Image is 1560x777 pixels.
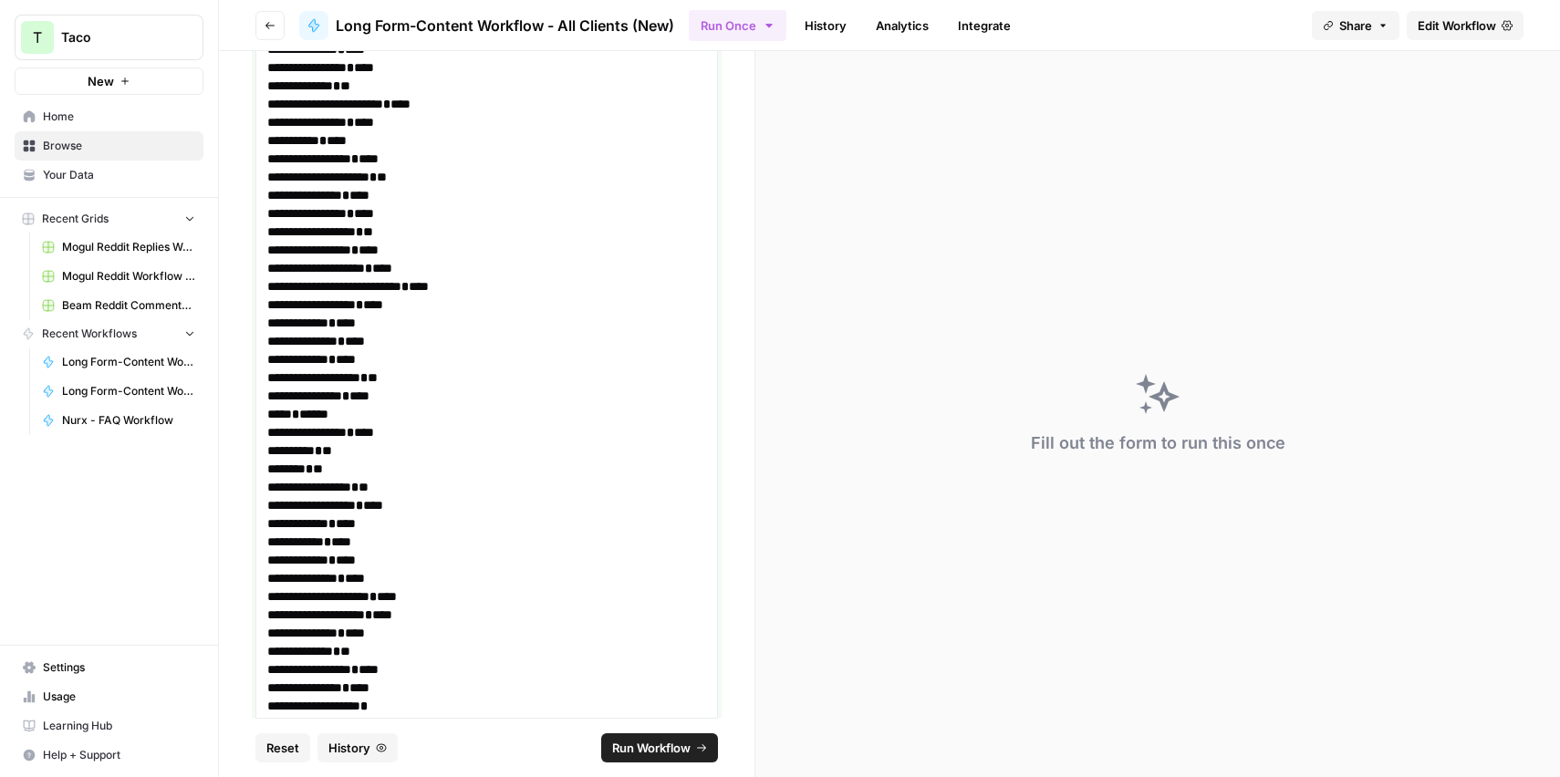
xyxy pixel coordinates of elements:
a: Integrate [947,11,1022,40]
a: Long Form-Content Workflow - B2B Clients [34,347,203,377]
div: Fill out the form to run this once [1031,430,1285,456]
span: Nurx - FAQ Workflow [62,412,195,429]
button: Run Once [689,10,786,41]
span: Browse [43,138,195,154]
a: Mogul Reddit Workflow Grid (1) [34,262,203,291]
span: Mogul Reddit Workflow Grid (1) [62,268,195,285]
span: Home [43,109,195,125]
a: Nurx - FAQ Workflow [34,406,203,435]
button: History [317,733,398,762]
span: Learning Hub [43,718,195,734]
span: Your Data [43,167,195,183]
button: Help + Support [15,741,203,770]
span: Usage [43,689,195,705]
span: Long Form-Content Workflow - All Clients (New) [336,15,674,36]
a: Analytics [865,11,940,40]
span: New [88,72,114,90]
span: Recent Grids [42,211,109,227]
button: Run Workflow [601,733,718,762]
span: Recent Workflows [42,326,137,342]
button: Share [1312,11,1399,40]
button: Recent Grids [15,205,203,233]
span: Mogul Reddit Replies Workflow Grid [62,239,195,255]
a: Usage [15,682,203,711]
span: T [33,26,42,48]
span: Share [1339,16,1372,35]
a: Beam Reddit Comments Workflow Grid (1) [34,291,203,320]
a: Mogul Reddit Replies Workflow Grid [34,233,203,262]
a: Home [15,102,203,131]
button: Workspace: Taco [15,15,203,60]
span: Settings [43,659,195,676]
span: Help + Support [43,747,195,763]
span: Long Form-Content Workflow - AI Clients (New) [62,383,195,399]
a: Browse [15,131,203,161]
button: Reset [255,733,310,762]
span: Beam Reddit Comments Workflow Grid (1) [62,297,195,314]
a: Learning Hub [15,711,203,741]
a: History [794,11,858,40]
a: Edit Workflow [1407,11,1524,40]
span: Run Workflow [612,739,691,757]
button: New [15,67,203,95]
button: Recent Workflows [15,320,203,347]
span: History [328,739,370,757]
span: Long Form-Content Workflow - B2B Clients [62,354,195,370]
a: Long Form-Content Workflow - AI Clients (New) [34,377,203,406]
span: Reset [266,739,299,757]
a: Long Form-Content Workflow - All Clients (New) [299,11,674,40]
span: Edit Workflow [1418,16,1496,35]
a: Settings [15,653,203,682]
span: Taco [61,28,172,47]
a: Your Data [15,161,203,190]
